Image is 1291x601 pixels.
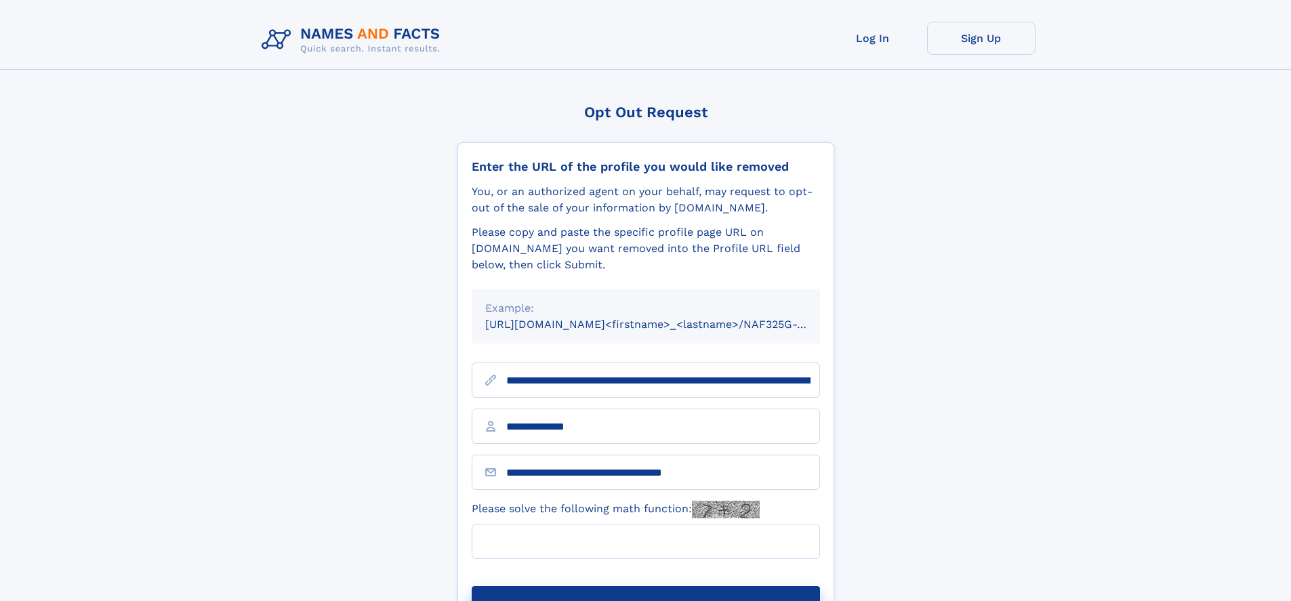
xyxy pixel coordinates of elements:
[485,300,806,316] div: Example:
[472,224,820,273] div: Please copy and paste the specific profile page URL on [DOMAIN_NAME] you want removed into the Pr...
[256,22,451,58] img: Logo Names and Facts
[457,104,834,121] div: Opt Out Request
[819,22,927,55] a: Log In
[472,501,760,518] label: Please solve the following math function:
[472,184,820,216] div: You, or an authorized agent on your behalf, may request to opt-out of the sale of your informatio...
[472,159,820,174] div: Enter the URL of the profile you would like removed
[927,22,1036,55] a: Sign Up
[485,318,846,331] small: [URL][DOMAIN_NAME]<firstname>_<lastname>/NAF325G-xxxxxxxx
